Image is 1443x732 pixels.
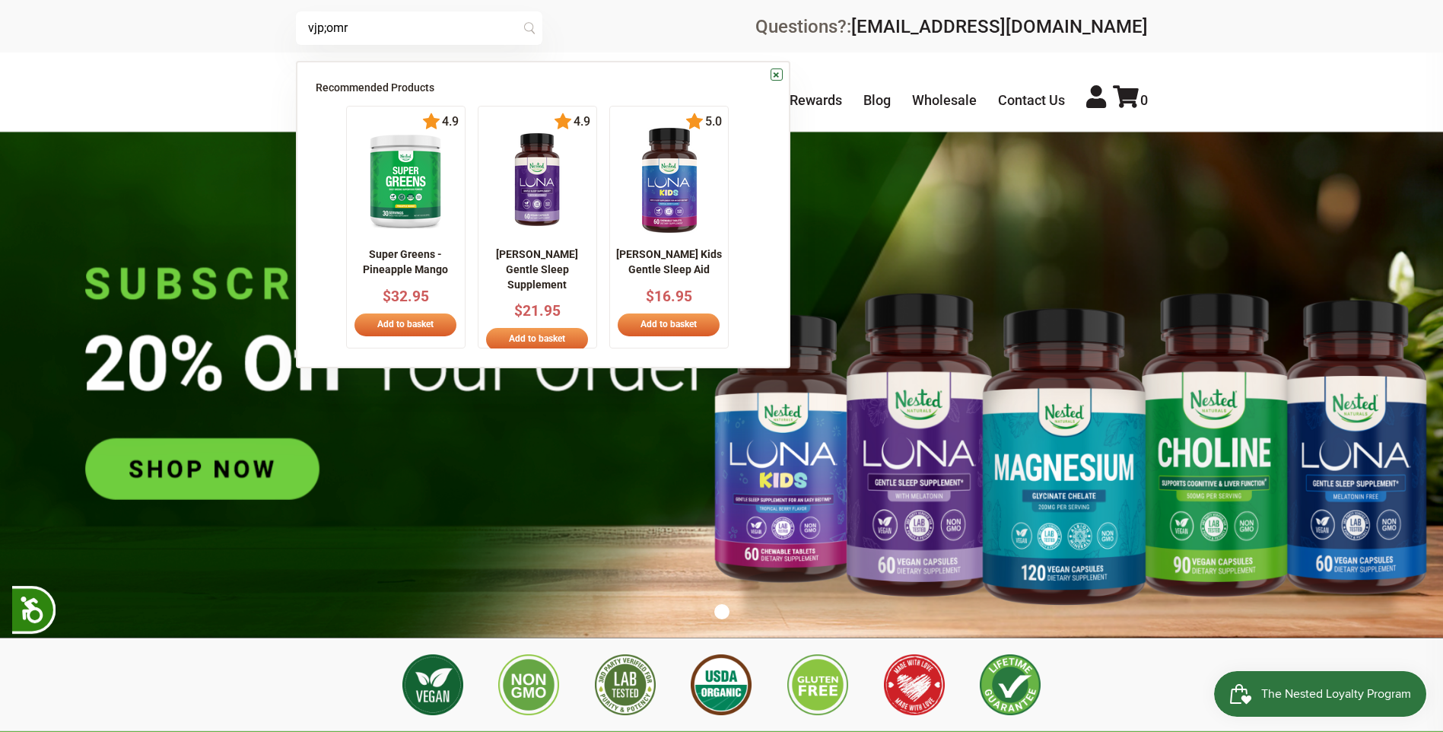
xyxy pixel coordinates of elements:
[691,654,752,715] img: USDA Organic
[485,247,590,292] p: [PERSON_NAME] Gentle Sleep Supplement
[496,127,578,234] img: NN_LUNA_US_60_front_1_x140.png
[422,113,440,131] img: star.svg
[1113,92,1148,108] a: 0
[616,127,723,234] img: 1_edfe67ed-9f0f-4eb3-a1ff-0a9febdc2b11_x140.png
[354,313,456,336] a: Add to basket
[755,18,1148,36] div: Questions?:
[787,654,848,715] img: Gluten Free
[595,654,656,715] img: 3rd Party Lab Tested
[440,115,459,129] span: 4.9
[312,219,327,234] button: Previous
[863,92,891,108] a: Blog
[359,127,452,234] img: imgpsh_fullsize_anim_-_2025-02-26T222351.371_x140.png
[616,247,722,277] p: [PERSON_NAME] Kids Gentle Sleep Aid
[618,313,720,336] a: Add to basket
[383,288,429,305] span: $32.95
[980,654,1041,715] img: Lifetime Guarantee
[514,302,561,320] span: $21.95
[884,654,945,715] img: Made with Love
[353,247,459,277] p: Super Greens - Pineapple Mango
[1214,671,1428,717] iframe: Button to open loyalty program pop-up
[714,604,729,619] button: 1 of 1
[742,92,842,108] a: Nested Rewards
[1140,92,1148,108] span: 0
[912,92,977,108] a: Wholesale
[646,288,692,305] span: $16.95
[572,115,590,129] span: 4.9
[851,16,1148,37] a: [EMAIL_ADDRESS][DOMAIN_NAME]
[554,113,572,131] img: star.svg
[402,654,463,715] img: Vegan
[685,113,704,131] img: star.svg
[316,81,434,94] span: Recommended Products
[498,654,559,715] img: Non GMO
[486,328,588,351] a: Add to basket
[744,219,759,234] button: Next
[998,92,1065,108] a: Contact Us
[296,11,542,45] input: Try "Sleeping"
[704,115,722,129] span: 5.0
[771,68,783,81] a: ×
